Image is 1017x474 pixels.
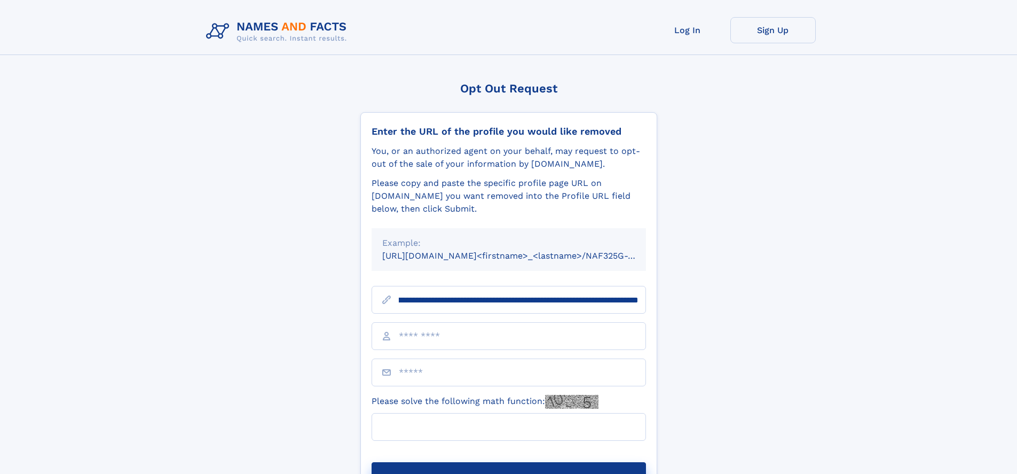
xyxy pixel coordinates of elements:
[730,17,816,43] a: Sign Up
[382,237,635,250] div: Example:
[202,17,356,46] img: Logo Names and Facts
[372,177,646,215] div: Please copy and paste the specific profile page URL on [DOMAIN_NAME] you want removed into the Pr...
[382,251,666,261] small: [URL][DOMAIN_NAME]<firstname>_<lastname>/NAF325G-xxxxxxxx
[645,17,730,43] a: Log In
[360,82,657,95] div: Opt Out Request
[372,395,598,409] label: Please solve the following math function:
[372,145,646,170] div: You, or an authorized agent on your behalf, may request to opt-out of the sale of your informatio...
[372,126,646,137] div: Enter the URL of the profile you would like removed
